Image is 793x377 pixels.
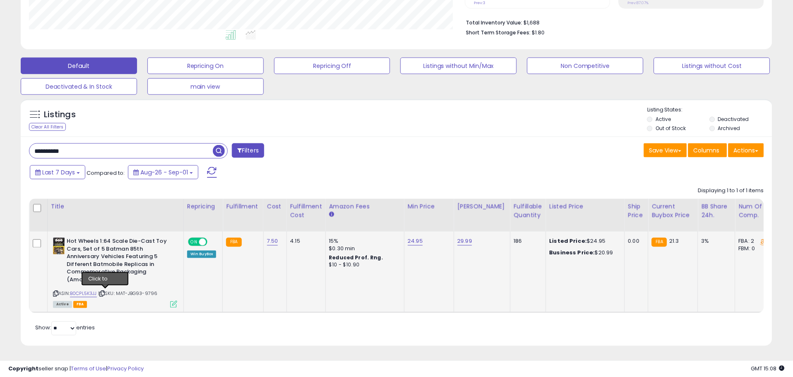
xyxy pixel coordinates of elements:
[21,58,137,74] button: Default
[718,116,749,123] label: Deactivated
[329,262,398,269] div: $10 - $10.90
[474,0,486,5] small: Prev: 3
[514,202,542,220] div: Fulfillable Quantity
[226,202,260,211] div: Fulfillment
[329,238,398,245] div: 15%
[688,143,727,157] button: Columns
[206,239,219,246] span: OFF
[226,238,241,247] small: FBA
[73,301,87,308] span: FBA
[458,237,472,246] a: 29.99
[550,238,618,245] div: $24.95
[550,202,621,211] div: Listed Price
[628,0,649,5] small: Prev: 87.07%
[550,237,587,245] b: Listed Price:
[147,78,264,95] button: main view
[644,143,687,157] button: Save View
[701,202,732,220] div: BB Share 24h.
[514,238,540,245] div: 186
[698,187,764,195] div: Displaying 1 to 1 of 1 items
[70,290,97,297] a: B0CPL5K3JJ
[654,58,770,74] button: Listings without Cost
[669,237,679,245] span: 21.3
[329,254,383,261] b: Reduced Prof. Rng.
[53,238,177,307] div: ASIN:
[67,238,167,286] b: Hot Wheels 1:64 Scale Die-Cast Toy Cars, Set of 5 Batman 85th Anniversary Vehicles Featuring 5 Di...
[267,202,283,211] div: Cost
[87,169,125,177] span: Compared to:
[187,202,219,211] div: Repricing
[290,238,319,245] div: 4.15
[701,238,729,245] div: 3%
[29,123,66,131] div: Clear All Filters
[656,116,671,123] label: Active
[128,165,198,179] button: Aug-26 - Sep-01
[466,17,758,27] li: $1,688
[187,251,217,258] div: Win BuyBox
[51,202,180,211] div: Title
[550,249,618,257] div: $20.99
[408,202,451,211] div: Min Price
[466,19,523,26] b: Total Inventory Value:
[739,245,766,253] div: FBM: 0
[329,211,334,218] small: Amazon Fees.
[728,143,764,157] button: Actions
[647,106,772,114] p: Listing States:
[628,202,645,220] div: Ship Price
[35,324,95,332] span: Show: entries
[147,58,264,74] button: Repricing On
[400,58,517,74] button: Listings without Min/Max
[8,365,144,373] div: seller snap | |
[466,29,531,36] b: Short Term Storage Fees:
[107,365,144,372] a: Privacy Policy
[42,168,75,176] span: Last 7 Days
[140,168,188,176] span: Aug-26 - Sep-01
[532,29,545,36] span: $1.80
[267,237,278,246] a: 7.50
[53,301,72,308] span: All listings currently available for purchase on Amazon
[694,146,720,155] span: Columns
[652,238,667,247] small: FBA
[8,365,39,372] strong: Copyright
[527,58,644,74] button: Non Competitive
[232,143,264,158] button: Filters
[408,237,423,246] a: 24.95
[628,238,642,245] div: 0.00
[329,202,401,211] div: Amazon Fees
[718,125,740,132] label: Archived
[274,58,390,74] button: Repricing Off
[652,202,694,220] div: Current Buybox Price
[98,290,158,297] span: | SKU: MAT-JBG93-9796
[30,165,85,179] button: Last 7 Days
[189,239,199,246] span: ON
[458,202,507,211] div: [PERSON_NAME]
[53,238,65,254] img: 51TErnBvPDL._SL40_.jpg
[550,249,595,257] b: Business Price:
[329,245,398,253] div: $0.30 min
[739,238,766,245] div: FBA: 2
[71,365,106,372] a: Terms of Use
[739,202,769,220] div: Num of Comp.
[656,125,686,132] label: Out of Stock
[290,202,322,220] div: Fulfillment Cost
[44,109,76,121] h5: Listings
[21,78,137,95] button: Deactivated & In Stock
[751,365,785,372] span: 2025-09-9 15:08 GMT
